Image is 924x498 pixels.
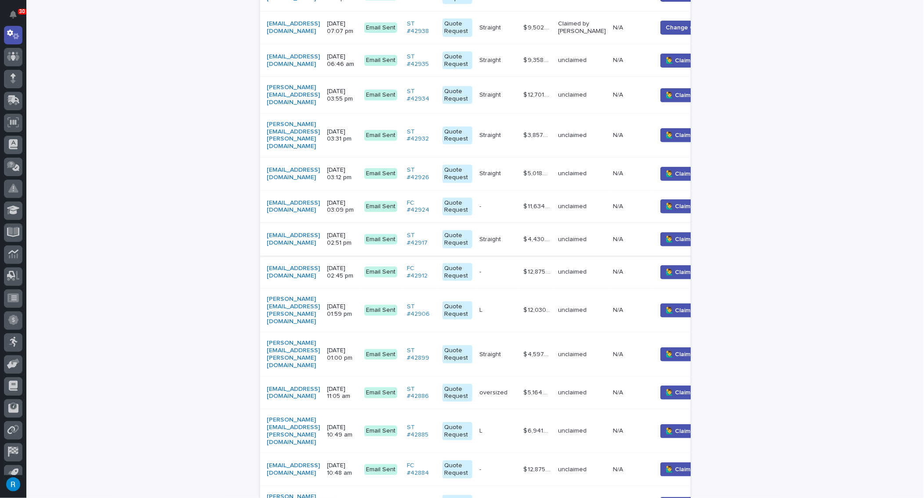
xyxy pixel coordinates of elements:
[327,20,357,35] p: [DATE] 07:07 pm
[327,166,357,181] p: [DATE] 03:12 pm
[558,20,606,35] p: Claimed by [PERSON_NAME]
[327,265,357,280] p: [DATE] 02:45 pm
[407,265,435,280] a: FC #42912
[327,199,357,214] p: [DATE] 03:09 pm
[479,305,484,314] p: L
[666,306,709,315] span: 🙋‍♂️ Claim Order
[523,130,553,139] p: $ 3,857.00
[523,349,553,358] p: $ 4,597.00
[613,387,625,397] p: N/A
[479,426,484,435] p: L
[267,265,320,280] a: [EMAIL_ADDRESS][DOMAIN_NAME]
[479,22,503,32] p: Straight
[260,332,732,376] tr: [PERSON_NAME][EMAIL_ADDRESS][PERSON_NAME][DOMAIN_NAME] [DATE] 01:00 pmEmail SentST #42899 Quote R...
[260,11,732,44] tr: [EMAIL_ADDRESS][DOMAIN_NAME] [DATE] 07:07 pmEmail SentST #42938 Quote RequestStraightStraight $ 9...
[327,386,357,401] p: [DATE] 11:05 am
[660,88,715,102] button: 🙋‍♂️ Claim Order
[660,21,717,35] button: Change Claimer
[523,168,553,177] p: $ 5,018.00
[407,347,435,362] a: ST #42899
[260,289,732,332] tr: [PERSON_NAME][EMAIL_ADDRESS][PERSON_NAME][DOMAIN_NAME] [DATE] 01:59 pmEmail SentST #42906 Quote R...
[523,201,553,210] p: $ 11,634.00
[364,387,397,398] div: Email Sent
[613,168,625,177] p: N/A
[660,54,715,68] button: 🙋‍♂️ Claim Order
[558,427,606,435] p: unclaimed
[479,130,503,139] p: Straight
[558,236,606,243] p: unclaimed
[666,131,709,140] span: 🙋‍♂️ Claim Order
[327,424,357,439] p: [DATE] 10:49 am
[327,53,357,68] p: [DATE] 06:46 am
[558,466,606,473] p: unclaimed
[442,198,472,216] div: Quote Request
[442,263,472,281] div: Quote Request
[660,347,715,361] button: 🙋‍♂️ Claim Order
[442,165,472,183] div: Quote Request
[660,128,715,142] button: 🙋‍♂️ Claim Order
[407,386,435,401] a: ST #42886
[364,305,397,316] div: Email Sent
[523,22,553,32] p: $ 9,502.00
[364,90,397,101] div: Email Sent
[479,168,503,177] p: Straight
[364,426,397,437] div: Email Sent
[364,168,397,179] div: Email Sent
[666,268,709,277] span: 🙋‍♂️ Claim Order
[660,424,715,438] button: 🙋‍♂️ Claim Order
[19,8,25,14] p: 30
[442,460,472,479] div: Quote Request
[523,234,553,243] p: $ 4,430.00
[613,90,625,99] p: N/A
[267,20,320,35] a: [EMAIL_ADDRESS][DOMAIN_NAME]
[267,232,320,247] a: [EMAIL_ADDRESS][DOMAIN_NAME]
[267,339,320,369] a: [PERSON_NAME][EMAIL_ADDRESS][PERSON_NAME][DOMAIN_NAME]
[479,201,483,210] p: -
[260,77,732,113] tr: [PERSON_NAME][EMAIL_ADDRESS][DOMAIN_NAME] [DATE] 03:55 pmEmail SentST #42934 Quote RequestStraigh...
[327,347,357,362] p: [DATE] 01:00 pm
[666,91,709,100] span: 🙋‍♂️ Claim Order
[660,303,715,318] button: 🙋‍♂️ Claim Order
[479,267,483,276] p: -
[666,350,709,359] span: 🙋‍♂️ Claim Order
[364,267,397,278] div: Email Sent
[407,462,435,477] a: FC #42884
[364,22,397,33] div: Email Sent
[479,464,483,473] p: -
[666,56,709,65] span: 🙋‍♂️ Claim Order
[260,113,732,157] tr: [PERSON_NAME][EMAIL_ADDRESS][PERSON_NAME][DOMAIN_NAME] [DATE] 03:31 pmEmail SentST #42932 Quote R...
[260,190,732,223] tr: [EMAIL_ADDRESS][DOMAIN_NAME] [DATE] 03:09 pmEmail SentFC #42924 Quote Request-- $ 11,634.00$ 11,6...
[479,55,503,64] p: Straight
[523,387,553,397] p: $ 5,164.00
[613,349,625,358] p: N/A
[523,464,553,473] p: $ 12,875.00
[407,303,435,318] a: ST #42906
[267,53,320,68] a: [EMAIL_ADDRESS][DOMAIN_NAME]
[613,426,625,435] p: N/A
[260,256,732,289] tr: [EMAIL_ADDRESS][DOMAIN_NAME] [DATE] 02:45 pmEmail SentFC #42912 Quote Request-- $ 12,875.00$ 12,8...
[523,426,553,435] p: $ 6,941.00
[666,202,709,211] span: 🙋‍♂️ Claim Order
[4,5,22,24] button: Notifications
[364,464,397,475] div: Email Sent
[558,268,606,276] p: unclaimed
[523,55,553,64] p: $ 9,358.00
[660,462,715,476] button: 🙋‍♂️ Claim Order
[558,203,606,210] p: unclaimed
[267,416,320,446] a: [PERSON_NAME][EMAIL_ADDRESS][PERSON_NAME][DOMAIN_NAME]
[260,453,732,486] tr: [EMAIL_ADDRESS][DOMAIN_NAME] [DATE] 10:48 amEmail SentFC #42884 Quote Request-- $ 12,875.00$ 12,8...
[267,386,320,401] a: [EMAIL_ADDRESS][DOMAIN_NAME]
[364,55,397,66] div: Email Sent
[267,84,320,106] a: [PERSON_NAME][EMAIL_ADDRESS][DOMAIN_NAME]
[267,121,320,150] a: [PERSON_NAME][EMAIL_ADDRESS][PERSON_NAME][DOMAIN_NAME]
[442,86,472,105] div: Quote Request
[260,157,732,190] tr: [EMAIL_ADDRESS][DOMAIN_NAME] [DATE] 03:12 pmEmail SentST #42926 Quote RequestStraightStraight $ 5...
[442,18,472,37] div: Quote Request
[407,424,435,439] a: ST #42885
[558,132,606,139] p: unclaimed
[442,301,472,320] div: Quote Request
[558,389,606,397] p: unclaimed
[660,232,715,246] button: 🙋‍♂️ Claim Order
[479,349,503,358] p: Straight
[267,296,320,325] a: [PERSON_NAME][EMAIL_ADDRESS][PERSON_NAME][DOMAIN_NAME]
